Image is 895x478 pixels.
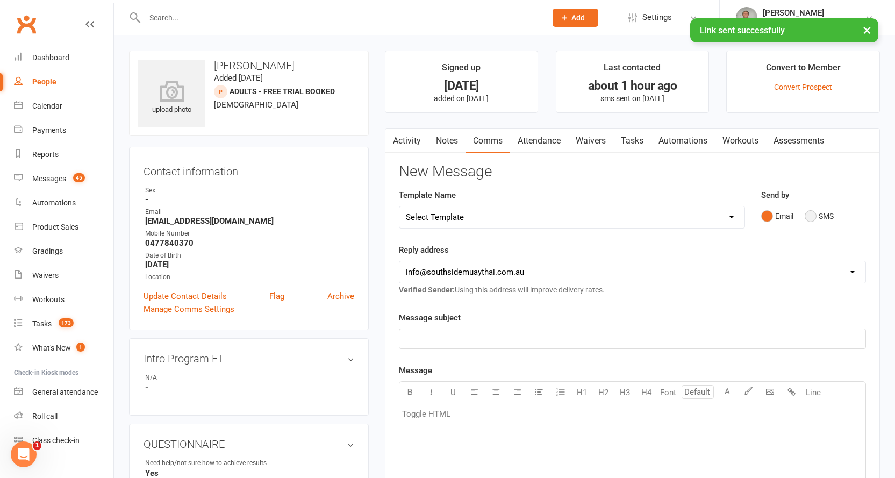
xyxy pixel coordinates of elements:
[571,13,585,22] span: Add
[399,286,605,294] span: Using this address will improve delivery rates.
[613,129,651,153] a: Tasks
[766,129,832,153] a: Assessments
[32,174,66,183] div: Messages
[399,189,456,202] label: Template Name
[76,343,85,352] span: 1
[14,46,113,70] a: Dashboard
[657,382,679,403] button: Font
[14,239,113,263] a: Gradings
[32,344,71,352] div: What's New
[138,80,205,116] div: upload photo
[32,198,76,207] div: Automations
[144,438,354,450] h3: QUESTIONNAIRE
[568,129,613,153] a: Waivers
[11,441,37,467] iframe: Intercom live chat
[566,80,699,91] div: about 1 hour ago
[510,129,568,153] a: Attendance
[385,129,428,153] a: Activity
[32,271,59,280] div: Waivers
[399,364,432,377] label: Message
[269,290,284,303] a: Flag
[32,126,66,134] div: Payments
[642,5,672,30] span: Settings
[145,186,354,196] div: Sex
[145,468,354,478] strong: Yes
[32,295,65,304] div: Workouts
[636,382,657,403] button: H4
[32,412,58,420] div: Roll call
[857,18,877,41] button: ×
[14,118,113,142] a: Payments
[32,53,69,62] div: Dashboard
[450,388,456,397] span: U
[32,436,80,445] div: Class check-in
[14,191,113,215] a: Automations
[14,312,113,336] a: Tasks 173
[145,216,354,226] strong: [EMAIL_ADDRESS][DOMAIN_NAME]
[399,163,866,180] h3: New Message
[399,286,455,294] strong: Verified Sender:
[32,223,78,231] div: Product Sales
[14,288,113,312] a: Workouts
[32,247,63,255] div: Gradings
[32,150,59,159] div: Reports
[690,18,878,42] div: Link sent successfully
[145,373,234,383] div: N/A
[145,272,354,282] div: Location
[327,290,354,303] a: Archive
[399,311,461,324] label: Message subject
[805,206,834,226] button: SMS
[717,382,738,403] button: A
[14,215,113,239] a: Product Sales
[761,189,789,202] label: Send by
[14,404,113,429] a: Roll call
[614,382,636,403] button: H3
[145,260,354,269] strong: [DATE]
[566,94,699,103] p: sms sent on [DATE]
[395,80,528,91] div: [DATE]
[763,18,865,27] div: Southside Muay Thai & Fitness
[766,61,841,80] div: Convert to Member
[682,385,714,399] input: Default
[442,61,481,80] div: Signed up
[428,129,466,153] a: Notes
[33,441,41,450] span: 1
[32,77,56,86] div: People
[145,195,354,204] strong: -
[73,173,85,182] span: 45
[214,73,263,83] time: Added [DATE]
[14,142,113,167] a: Reports
[736,7,757,28] img: thumb_image1524148262.png
[466,129,510,153] a: Comms
[145,251,354,261] div: Date of Birth
[395,94,528,103] p: added on [DATE]
[715,129,766,153] a: Workouts
[651,129,715,153] a: Automations
[230,87,335,96] span: Adults - Free Trial Booked
[803,382,824,403] button: Line
[13,11,40,38] a: Clubworx
[145,458,267,468] div: Need help/not sure how to achieve results
[571,382,593,403] button: H1
[14,380,113,404] a: General attendance kiosk mode
[14,429,113,453] a: Class kiosk mode
[14,167,113,191] a: Messages 45
[399,403,453,425] button: Toggle HTML
[59,318,74,327] span: 173
[604,61,661,80] div: Last contacted
[593,382,614,403] button: H2
[145,238,354,248] strong: 0477840370
[32,319,52,328] div: Tasks
[399,244,449,256] label: Reply address
[32,102,62,110] div: Calendar
[145,207,354,217] div: Email
[553,9,598,27] button: Add
[145,229,354,239] div: Mobile Number
[144,290,227,303] a: Update Contact Details
[144,303,234,316] a: Manage Comms Settings
[144,353,354,365] h3: Intro Program FT
[761,206,793,226] button: Email
[14,94,113,118] a: Calendar
[14,263,113,288] a: Waivers
[214,100,298,110] span: [DEMOGRAPHIC_DATA]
